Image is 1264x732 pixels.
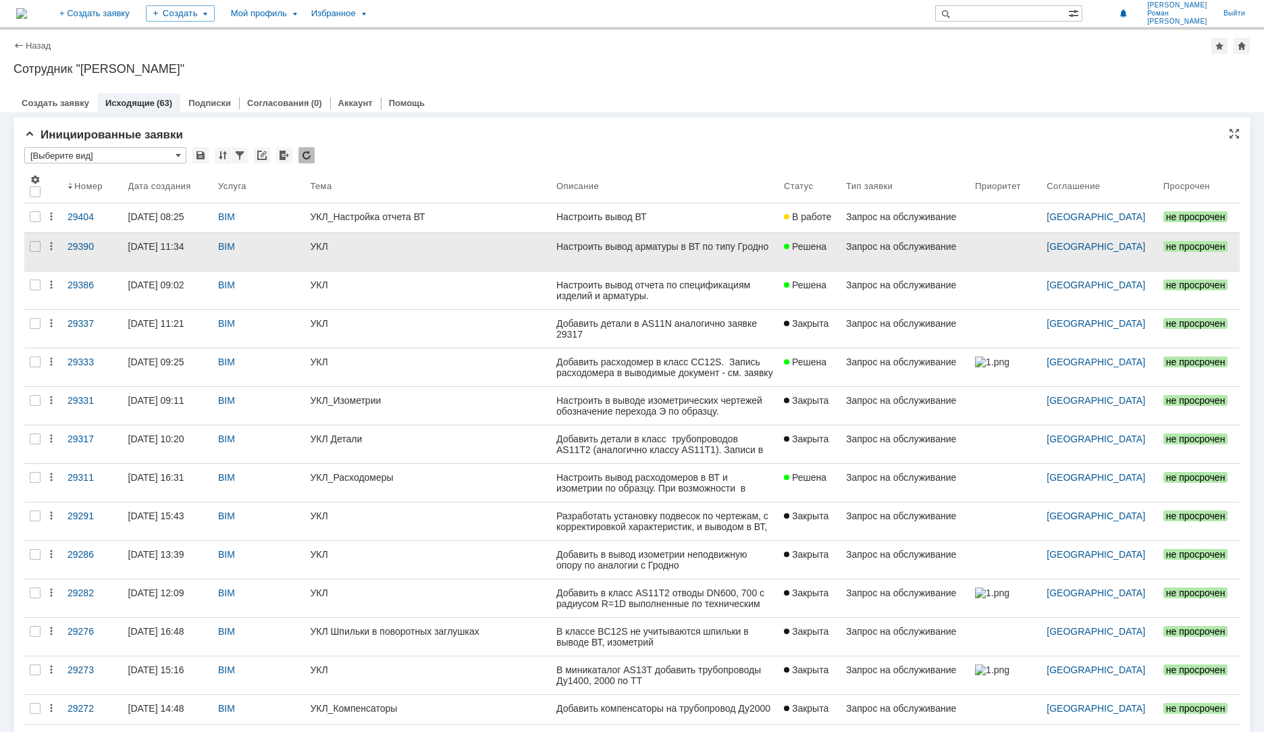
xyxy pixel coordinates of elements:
a: Запрос на обслуживание [841,203,970,232]
div: Действия [46,211,57,222]
div: Дата создания [128,181,191,191]
span: не просрочен [1163,472,1228,483]
th: Тип заявки [841,169,970,203]
a: BIM [218,664,235,675]
a: не просрочен [1158,502,1240,540]
div: [DATE] 16:31 [128,472,184,483]
span: не просрочен [1163,703,1228,714]
a: Помощь [389,98,425,108]
a: Аккаунт [338,98,373,108]
a: [GEOGRAPHIC_DATA] [1047,211,1145,222]
a: 3.png [970,310,1041,348]
div: [DATE] 15:16 [128,664,184,675]
span: не просрочен [1163,211,1228,222]
th: Соглашение [1041,169,1157,203]
img: 3.png [975,472,1009,483]
div: УКЛ [310,511,546,521]
a: не просрочен [1158,579,1240,617]
span: Закрыта [784,587,828,598]
div: Услуга [218,181,246,191]
div: Запрос на обслуживание [846,395,964,406]
div: Скопировать ссылку на список [254,147,270,163]
img: 1.png [975,357,1009,367]
a: 29390 [62,233,123,271]
div: Сделать домашней страницей [1234,38,1250,54]
a: 29273 [62,656,123,694]
a: УКЛ [305,348,551,386]
a: не просрочен [1158,541,1240,579]
div: УКЛ_Компенсаторы [310,703,546,714]
th: Услуга [213,169,305,203]
a: BIM [218,703,235,714]
a: Закрыта [779,310,841,348]
a: УКЛ Шпильки в поворотных заглушках [305,618,551,656]
div: 29337 [68,318,117,329]
div: Создать [146,5,215,22]
a: Запрос на обслуживание [841,348,970,386]
span: не просрочен [1163,318,1228,329]
img: 3.png [975,318,1009,329]
a: Подписки [188,98,231,108]
a: Исходящие [105,98,155,108]
div: [DATE] 15:43 [128,511,184,521]
span: Закрыта [784,664,828,675]
div: Добавить в избранное [1211,38,1228,54]
span: не просрочен [1163,626,1228,637]
div: Запрос на обслуживание [846,626,964,637]
div: 29291 [68,511,117,521]
a: УКЛ Детали [305,425,551,463]
a: [DATE] 10:20 [123,425,213,463]
a: 3.png [970,203,1041,232]
span: Закрыта [784,549,828,560]
div: Описание [556,181,599,191]
div: Запрос на обслуживание [846,434,964,444]
a: [DATE] 08:25 [123,203,213,232]
a: BIM [218,357,235,367]
div: Запрос на обслуживание [846,664,964,675]
img: 3.png [975,703,1009,714]
a: BIM [218,511,235,521]
img: 3.png [975,211,1009,222]
a: [GEOGRAPHIC_DATA] [1047,318,1145,329]
a: [GEOGRAPHIC_DATA] [1047,357,1145,367]
div: УКЛ_Расходомеры [310,472,546,483]
a: BIM [218,472,235,483]
a: Решена [779,464,841,502]
span: Решена [784,357,826,367]
span: не просрочен [1163,587,1228,598]
a: 3.png [970,425,1041,463]
a: Запрос на обслуживание [841,618,970,656]
div: Действия [46,357,57,367]
a: [GEOGRAPHIC_DATA] [1047,626,1145,637]
a: Закрыта [779,618,841,656]
a: 3.png [970,618,1041,656]
a: [GEOGRAPHIC_DATA] [1047,703,1145,714]
a: не просрочен [1158,233,1240,271]
a: Запрос на обслуживание [841,502,970,540]
th: Статус [779,169,841,203]
a: не просрочен [1158,310,1240,348]
img: 3.png [975,434,1009,444]
span: не просрочен [1163,357,1228,367]
a: 29291 [62,502,123,540]
div: Запрос на обслуживание [846,472,964,483]
a: [GEOGRAPHIC_DATA] [1047,280,1145,290]
span: Закрыта [784,703,828,714]
a: [DATE] 14:48 [123,695,213,724]
div: Действия [46,434,57,444]
div: УКЛ [310,318,546,329]
a: 29317 [62,425,123,463]
a: Назад [26,41,51,51]
div: Сортировка... [215,147,231,163]
a: BIM [218,587,235,598]
a: Запрос на обслуживание [841,695,970,724]
a: BIM [218,211,235,222]
a: УКЛ [305,656,551,694]
a: не просрочен [1158,271,1240,309]
div: УКЛ [310,664,546,675]
div: Обновлять список [298,147,315,163]
a: Закрыта [779,695,841,724]
th: Тема [305,169,551,203]
th: Номер [62,169,123,203]
img: 3.png [975,549,1009,560]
